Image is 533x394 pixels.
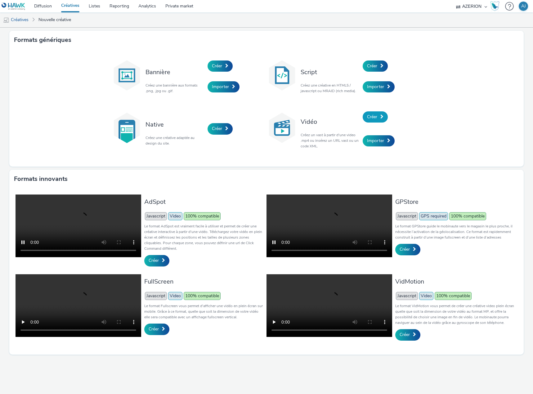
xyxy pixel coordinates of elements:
[144,303,264,320] p: Le format Fullscreen vous permet d'afficher une vidéo en plein écran sur mobile. Grâce à ce forma...
[168,212,182,220] span: Video
[146,135,204,146] p: Créez une créative adaptée au design du site.
[145,292,167,300] span: Javascript
[144,223,264,251] p: Le format AdSpot est vraiment facile à utiliser et permet de créer une créative interactive à par...
[212,84,229,90] span: Importer
[149,257,159,263] span: Créer
[449,212,486,220] span: 100% compatible
[111,60,142,91] img: banner.svg
[144,255,169,266] a: Créer
[490,1,499,11] img: Hawk Academy
[400,332,410,338] span: Créer
[146,120,204,129] h3: Native
[212,126,222,132] span: Créer
[301,83,360,94] p: Créez une créative en HTML5 / javascript ou MRAID (rich media).
[2,2,25,10] img: undefined Logo
[266,112,298,143] img: video.svg
[168,292,182,300] span: Video
[395,223,515,240] p: Le format GPStore guide le mobinaute vers le magasin le plus proche, il nécessite l’activation de...
[367,114,377,120] span: Créer
[395,244,420,255] a: Créer
[111,112,142,143] img: native.svg
[363,135,395,146] a: Importer
[144,277,264,286] h3: FullScreen
[144,198,264,206] h3: AdSpot
[301,68,360,76] h3: Script
[395,277,515,286] h3: VidMotion
[3,17,9,23] img: mobile
[266,60,298,91] img: code.svg
[395,198,515,206] h3: GPStore
[419,212,448,220] span: GPS required
[184,292,221,300] span: 100% compatible
[396,212,418,220] span: Javascript
[146,68,204,76] h3: Bannière
[301,118,360,126] h3: Vidéo
[419,292,433,300] span: Video
[14,174,68,184] h3: Formats innovants
[400,246,410,252] span: Créer
[301,132,360,149] p: Créez un vast à partir d'une video .mp4 ou insérez un URL vast ou un code XML.
[208,81,240,92] a: Importer
[396,292,418,300] span: Javascript
[490,1,502,11] a: Hawk Academy
[14,35,71,45] h3: Formats génériques
[208,60,233,72] a: Créer
[367,138,384,144] span: Importer
[144,324,169,335] a: Créer
[363,111,388,123] a: Créer
[363,60,388,72] a: Créer
[363,81,395,92] a: Importer
[149,326,159,332] span: Créer
[146,83,204,94] p: Créez une bannière aux formats .png, .jpg ou .gif.
[367,84,384,90] span: Importer
[521,2,526,11] div: AJ
[145,212,167,220] span: Javascript
[212,63,222,69] span: Créer
[184,212,221,220] span: 100% compatible
[395,303,515,325] p: Le format VidMotion vous permet de créer une créative video plein écran quelle que soit la dimens...
[367,63,377,69] span: Créer
[208,123,233,134] a: Créer
[435,292,472,300] span: 100% compatible
[35,12,74,27] a: Nouvelle créative
[395,329,420,340] a: Créer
